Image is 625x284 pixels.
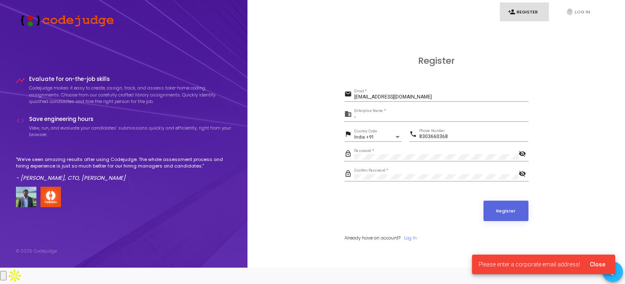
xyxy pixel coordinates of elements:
i: fingerprint [566,8,573,16]
img: user image [16,187,36,207]
i: timeline [16,76,25,85]
img: company-logo [40,187,61,207]
p: "We've seen amazing results after using Codejudge. The whole assessment process and hiring experi... [16,156,232,170]
input: Enterprise Name [354,114,528,120]
mat-icon: phone [409,130,419,140]
mat-icon: lock_outline [344,170,354,179]
mat-icon: visibility_off [519,150,528,159]
button: Close [583,257,612,272]
em: - [PERSON_NAME], CTO, [PERSON_NAME] [16,174,126,182]
p: View, run, and evaluate your candidates’ submissions quickly and efficiently, right from your bro... [29,125,232,138]
mat-icon: email [344,90,354,100]
input: Email [354,94,528,100]
span: India +91 [354,134,374,140]
h4: Save engineering hours [29,116,232,123]
a: person_addRegister [500,2,549,22]
input: Phone Number [419,134,528,140]
mat-icon: lock_outline [344,150,354,159]
span: Already have an account? [344,235,400,241]
h4: Evaluate for on-the-job skills [29,76,232,83]
span: Close [590,261,605,268]
h3: Register [344,56,528,66]
a: Log In [404,235,417,242]
div: © 2025 Codejudge [16,248,57,255]
i: person_add [508,8,515,16]
mat-icon: flag [344,130,354,140]
img: Apollo [7,268,23,284]
mat-icon: visibility_off [519,170,528,179]
span: Please enter a corporate email address! [479,260,580,268]
button: Register [483,201,528,221]
p: Codejudge makes it easy to create, assign, track, and assess take-home coding assignments. Choose... [29,85,232,105]
i: code [16,116,25,125]
mat-icon: business [344,110,354,120]
a: fingerprintLog In [558,2,607,22]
